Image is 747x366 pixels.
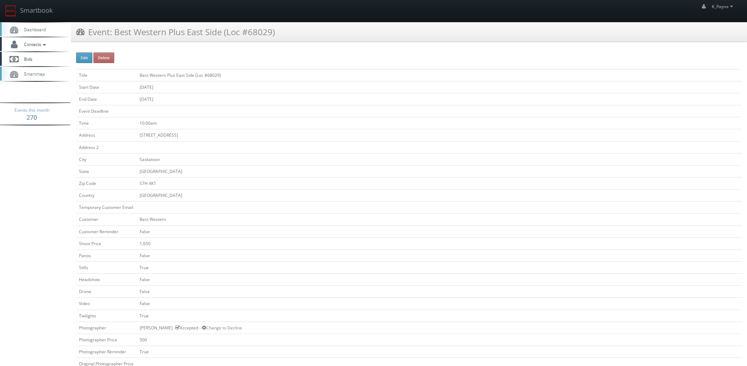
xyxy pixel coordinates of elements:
[137,310,742,322] td: True
[137,190,742,201] td: [GEOGRAPHIC_DATA]
[76,213,137,225] td: Customer
[76,93,137,105] td: End Date
[76,201,137,213] td: Temporary Customer Email
[137,261,742,273] td: True
[137,274,742,286] td: False
[137,165,742,177] td: [GEOGRAPHIC_DATA]
[137,177,742,189] td: S7H 4K1
[26,113,37,122] strong: 270
[76,286,137,298] td: Drone
[137,153,742,165] td: Saskatoon
[76,190,137,201] td: Country
[20,56,32,62] span: Bids
[202,325,242,331] a: Change to Decline
[76,105,137,117] td: Event Deadline
[76,274,137,286] td: Headshots
[76,52,92,63] button: Edit
[14,107,49,114] span: Events this month
[5,5,17,17] img: smartbook-logo.png
[712,4,735,10] span: K_Payne
[20,71,45,77] span: Smartmap
[76,298,137,310] td: Video
[137,213,742,225] td: Best Western
[20,26,46,32] span: Dashboard
[137,346,742,358] td: True
[76,237,137,249] td: Shoot Price
[137,249,742,261] td: False
[137,93,742,105] td: [DATE]
[76,177,137,189] td: Zip Code
[137,322,742,334] td: [PERSON_NAME] - Accepted --
[76,81,137,93] td: Start Date
[137,81,742,93] td: [DATE]
[76,249,137,261] td: Panos
[137,286,742,298] td: False
[76,310,137,322] td: Twilights
[93,52,114,63] button: Delete
[137,334,742,346] td: 500
[137,225,742,237] td: False
[137,129,742,141] td: [STREET_ADDRESS]
[76,141,137,153] td: Address 2
[76,69,137,81] td: Title
[20,41,48,47] span: Contacts
[76,153,137,165] td: City
[76,165,137,177] td: State
[76,346,137,358] td: Photographer Reminder
[137,117,742,129] td: 10:00am
[76,26,275,38] h3: Event: Best Western Plus East Side (Loc #68029)
[76,322,137,334] td: Photographer
[76,334,137,346] td: Photographer Price
[137,69,742,81] td: Best Western Plus East Side (Loc #68029)
[137,237,742,249] td: 1,650
[76,225,137,237] td: Customer Reminder
[76,117,137,129] td: Time
[137,298,742,310] td: False
[76,129,137,141] td: Address
[76,261,137,273] td: Stills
